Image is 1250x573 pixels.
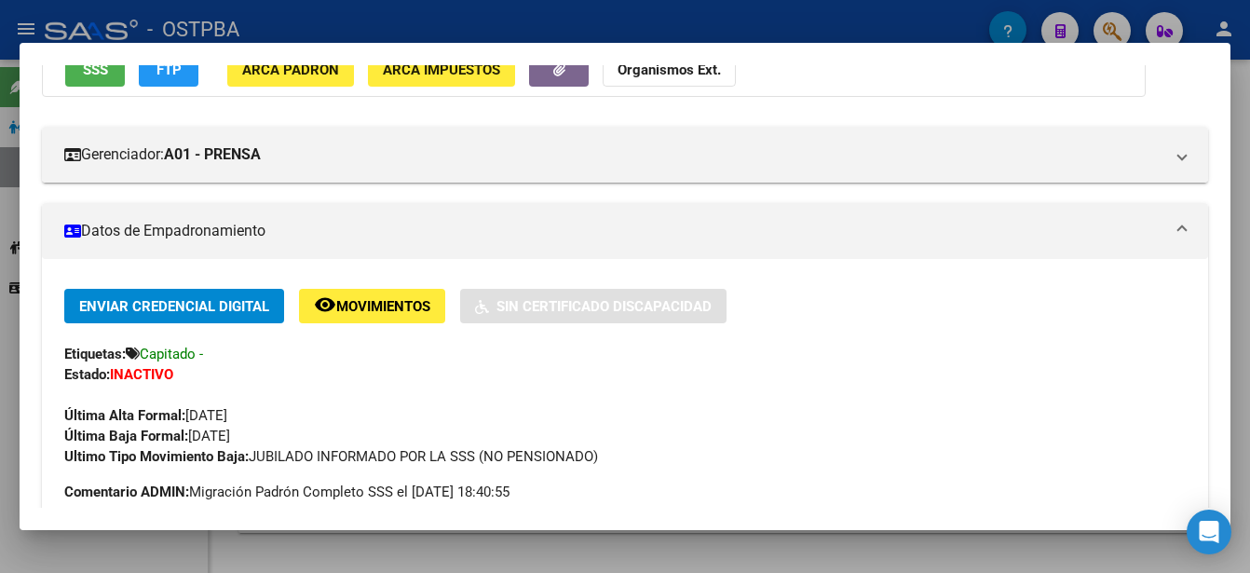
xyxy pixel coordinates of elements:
div: Open Intercom Messenger [1187,510,1231,554]
span: Migración Padrón Completo SSS el [DATE] 18:40:55 [64,482,510,502]
strong: Etiquetas: [64,346,126,362]
span: Enviar Credencial Digital [79,298,269,315]
button: Enviar Credencial Digital [64,289,284,323]
span: Movimientos [336,298,430,315]
strong: Ultimo Tipo Movimiento Baja: [64,448,249,465]
span: FTP [156,61,182,78]
strong: Última Baja Formal: [64,428,188,444]
span: SSS [83,61,108,78]
button: SSS [65,52,125,87]
strong: Comentario ADMIN: [64,484,189,500]
mat-expansion-panel-header: Datos de Empadronamiento [42,203,1208,259]
strong: Estado: [64,366,110,383]
button: Sin Certificado Discapacidad [460,289,727,323]
span: [DATE] [64,428,230,444]
button: Organismos Ext. [603,52,736,87]
mat-icon: remove_red_eye [314,293,336,316]
span: ARCA Impuestos [383,61,500,78]
button: Movimientos [299,289,445,323]
strong: INACTIVO [110,366,173,383]
strong: Organismos Ext. [618,61,721,78]
button: ARCA Impuestos [368,52,515,87]
span: Capitado - [140,346,203,362]
strong: Última Alta Formal: [64,407,185,424]
span: JUBILADO INFORMADO POR LA SSS (NO PENSIONADO) [64,448,598,465]
mat-panel-title: Gerenciador: [64,143,1163,166]
strong: A01 - PRENSA [164,143,261,166]
button: FTP [139,52,198,87]
mat-expansion-panel-header: Gerenciador:A01 - PRENSA [42,127,1208,183]
mat-panel-title: Datos de Empadronamiento [64,220,1163,242]
button: ARCA Padrón [227,52,354,87]
span: Sin Certificado Discapacidad [496,298,712,315]
span: [DATE] [64,407,227,424]
span: ARCA Padrón [242,61,339,78]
